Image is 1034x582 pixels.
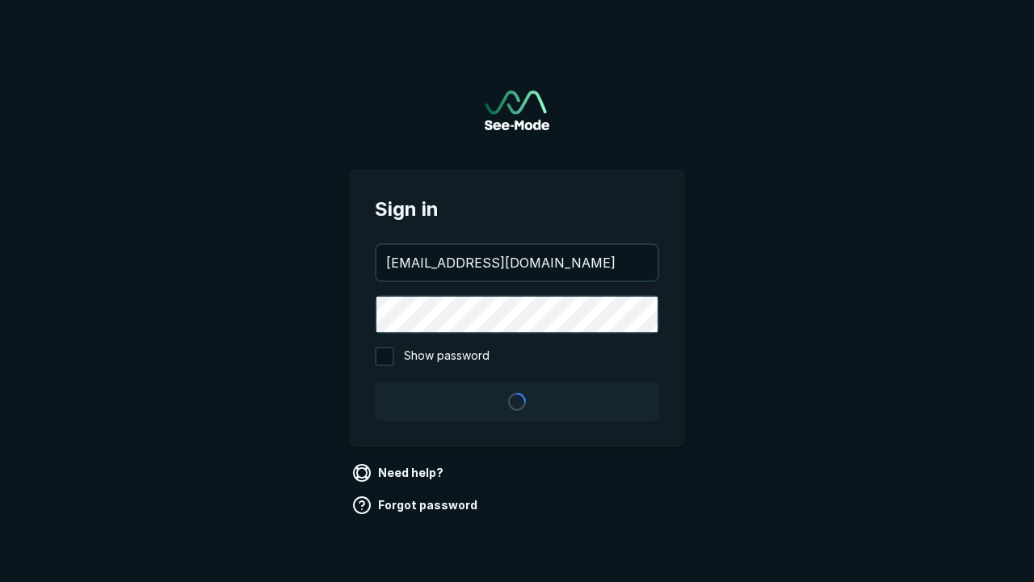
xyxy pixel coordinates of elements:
a: Need help? [349,460,450,486]
img: See-Mode Logo [485,91,549,130]
a: Go to sign in [485,91,549,130]
a: Forgot password [349,492,484,518]
span: Show password [404,347,490,366]
input: your@email.com [376,245,658,280]
span: Sign in [375,195,659,224]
